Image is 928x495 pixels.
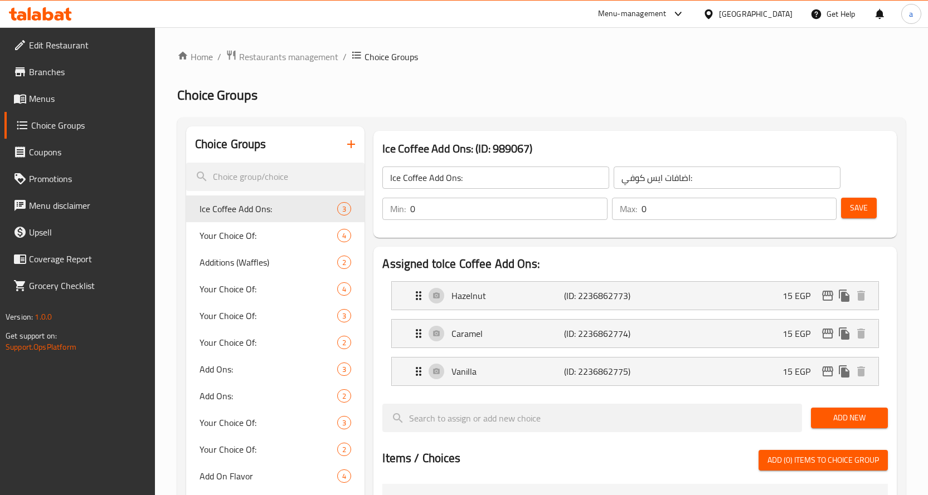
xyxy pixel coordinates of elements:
div: Expand [392,357,878,385]
span: Add (0) items to choice group [767,453,879,467]
span: Add On Flavor [200,469,338,483]
button: Add New [811,408,888,428]
span: Your Choice Of: [200,336,338,349]
div: Choices [337,416,351,429]
li: Expand [382,315,888,352]
button: delete [853,363,869,380]
nav: breadcrumb [177,50,906,64]
span: 4 [338,284,351,295]
div: Ice Coffee Add Ons:3 [186,195,365,222]
p: (ID: 2236862773) [564,289,639,302]
a: Branches [4,58,155,85]
a: Home [177,50,213,63]
span: Your Choice Of: [200,309,338,322]
span: Promotions [29,172,146,185]
p: Hazelnut [451,289,564,302]
span: 3 [338,418,351,428]
div: Choices [337,256,351,269]
div: Choices [337,336,351,349]
div: Choices [337,469,351,483]
p: Caramel [451,327,564,340]
button: edit [819,287,836,304]
span: 4 [338,471,351,482]
span: Upsell [29,226,146,239]
span: Choice Groups [365,50,418,63]
a: Coverage Report [4,246,155,272]
button: duplicate [836,325,853,342]
p: (ID: 2236862774) [564,327,639,340]
a: Support.OpsPlatform [6,340,76,354]
p: 15 EGP [783,289,819,302]
div: Choices [337,389,351,403]
span: Choice Groups [31,119,146,132]
span: Add Ons: [200,362,338,376]
div: Add Ons:3 [186,356,365,383]
span: Add Ons: [200,389,338,403]
button: edit [819,363,836,380]
div: Menu-management [598,7,667,21]
span: a [909,8,913,20]
div: Choices [337,229,351,242]
span: Your Choice Of: [200,282,338,296]
p: Min: [390,202,406,215]
h2: Items / Choices [382,450,460,467]
h2: Assigned to Ice Coffee Add Ons: [382,256,888,272]
span: Additions (Waffles) [200,256,338,269]
button: edit [819,325,836,342]
span: Restaurants management [239,50,338,63]
button: Save [841,198,877,218]
div: Your Choice Of:3 [186,409,365,436]
span: Edit Restaurant [29,38,146,52]
li: Expand [382,277,888,315]
span: Version: [6,310,33,324]
div: Choices [337,202,351,215]
span: 2 [338,337,351,348]
div: Add On Flavor4 [186,463,365,489]
button: duplicate [836,287,853,304]
div: Your Choice Of:4 [186,276,365,302]
a: Menus [4,85,155,112]
span: 4 [338,231,351,241]
span: 2 [338,391,351,401]
span: Grocery Checklist [29,279,146,292]
a: Choice Groups [4,112,155,139]
span: Menu disclaimer [29,199,146,212]
input: search [186,163,365,191]
span: 3 [338,204,351,214]
span: Save [850,201,868,215]
span: Menus [29,92,146,105]
a: Coupons [4,139,155,165]
a: Menu disclaimer [4,192,155,219]
div: Expand [392,282,878,310]
h2: Choice Groups [195,136,266,153]
li: / [343,50,347,63]
span: 3 [338,311,351,321]
button: delete [853,287,869,304]
div: Your Choice Of:3 [186,302,365,329]
p: 15 EGP [783,327,819,340]
div: Choices [337,362,351,376]
p: 15 EGP [783,365,819,378]
span: 3 [338,364,351,375]
div: Choices [337,309,351,322]
div: Your Choice Of:2 [186,329,365,356]
a: Promotions [4,165,155,192]
span: Your Choice Of: [200,443,338,456]
div: Choices [337,282,351,296]
div: Your Choice Of:2 [186,436,365,463]
span: Ice Coffee Add Ons: [200,202,338,215]
span: Branches [29,65,146,79]
a: Upsell [4,219,155,246]
button: duplicate [836,363,853,380]
span: Coverage Report [29,252,146,266]
span: Your Choice Of: [200,229,338,242]
div: Add Ons:2 [186,383,365,409]
button: Add (0) items to choice group [759,450,888,471]
div: Expand [392,320,878,347]
div: Choices [337,443,351,456]
input: search [382,404,802,432]
p: Max: [620,202,637,215]
span: Choice Groups [177,82,257,107]
span: 2 [338,444,351,455]
span: Your Choice Of: [200,416,338,429]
